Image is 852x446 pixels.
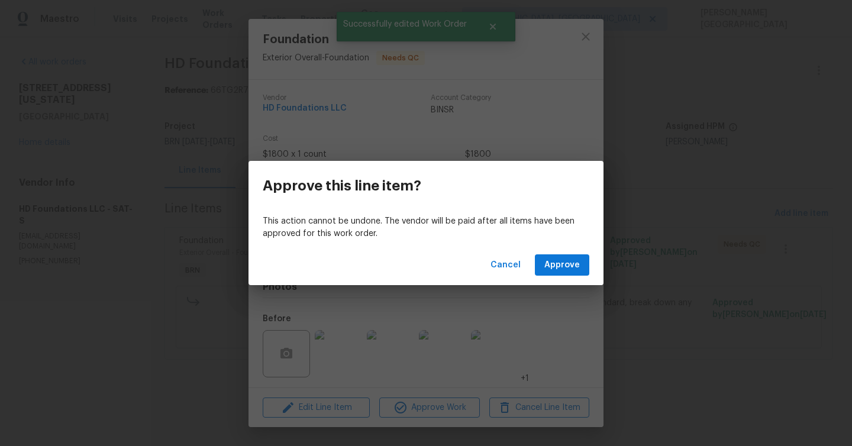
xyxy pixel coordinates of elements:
[263,177,421,194] h3: Approve this line item?
[490,258,521,273] span: Cancel
[486,254,525,276] button: Cancel
[544,258,580,273] span: Approve
[263,215,589,240] p: This action cannot be undone. The vendor will be paid after all items have been approved for this...
[535,254,589,276] button: Approve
